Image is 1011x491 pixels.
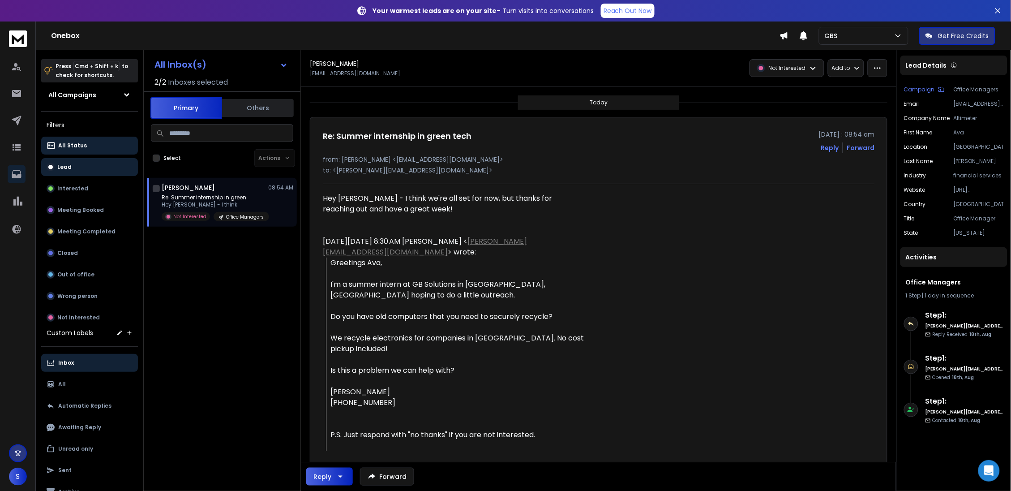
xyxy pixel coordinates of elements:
h6: Step 1 : [925,396,1004,407]
p: [EMAIL_ADDRESS][DOMAIN_NAME] [310,70,400,77]
p: Press to check for shortcuts. [56,62,128,80]
p: GBS [825,31,841,40]
h3: Custom Labels [47,328,93,337]
p: Meeting Completed [57,228,116,235]
p: Contacted [933,417,981,424]
p: [US_STATE] [954,229,1004,237]
span: Cmd + Shift + k [73,61,120,71]
div: Greetings Ava, [330,258,584,268]
p: [GEOGRAPHIC_DATA] [954,201,1004,208]
p: Sent [58,467,72,474]
button: Reply [821,143,839,152]
h1: [PERSON_NAME] [162,183,215,192]
button: All Campaigns [41,86,138,104]
button: Awaiting Reply [41,418,138,436]
p: [URL][DOMAIN_NAME] [954,186,1004,194]
p: Out of office [57,271,94,278]
div: [DATE][DATE] 8:30 AM [PERSON_NAME] < > wrote: [323,236,584,258]
button: Wrong person [41,287,138,305]
h6: Step 1 : [925,310,1004,321]
p: Get Free Credits [938,31,989,40]
p: Automatic Replies [58,402,111,409]
button: Unread only [41,440,138,458]
p: Reach Out Now [604,6,652,15]
p: Wrong person [57,293,98,300]
p: First Name [904,129,933,136]
div: Reply [313,472,331,481]
p: Re: Summer internship in green [162,194,269,201]
p: All Status [58,142,87,149]
p: Inbox [58,359,74,366]
a: Reach Out Now [601,4,655,18]
h1: Re: Summer internship in green tech [323,130,471,142]
p: Lead [57,164,72,171]
p: Closed [57,250,78,257]
button: Primary [150,97,222,119]
p: location [904,143,928,151]
p: All [58,381,66,388]
button: Others [222,98,294,118]
div: [PERSON_NAME] [330,387,584,397]
button: Reply [306,468,353,486]
span: 2 / 2 [154,77,166,88]
p: [DATE] : 08:54 am [818,130,874,139]
p: Lead Details [906,61,947,70]
p: – Turn visits into conversations [373,6,594,15]
button: Not Interested [41,309,138,327]
div: P.S. Just respond with "no thanks" if you are not interested. [330,430,584,440]
p: Not Interested [57,314,100,321]
span: 18th, Aug [952,374,974,381]
button: Campaign [904,86,945,93]
p: website [904,186,925,194]
p: Email [904,100,919,108]
p: Meeting Booked [57,207,104,214]
p: [PERSON_NAME] [954,158,1004,165]
button: Meeting Booked [41,201,138,219]
p: Today [590,99,608,106]
h6: Step 1 : [925,353,1004,364]
div: Do you have old computers that you need to securely recycle? [330,311,584,322]
p: State [904,229,918,237]
button: Forward [360,468,414,486]
div: We recycle electronics for companies in [GEOGRAPHIC_DATA]. No cost pickup included! [330,333,584,354]
span: 1 Step [906,292,921,299]
p: Opened [933,374,974,381]
div: Hey [PERSON_NAME] - I think we're all set for now, but thanks for reaching out and have a great w... [323,193,584,225]
a: [PERSON_NAME][EMAIL_ADDRESS][DOMAIN_NAME] [323,236,527,257]
label: Select [163,155,181,162]
h1: Office Managers [906,278,1002,287]
p: Office Managers [954,86,1004,93]
span: 18th, Aug [959,417,981,424]
p: Interested [57,185,88,192]
p: [GEOGRAPHIC_DATA] [954,143,1004,151]
p: Campaign [904,86,935,93]
p: Unread only [58,445,93,452]
div: Activities [900,247,1007,267]
p: Ava [954,129,1004,136]
button: All Inbox(s) [147,56,295,73]
button: Closed [41,244,138,262]
div: Open Intercom Messenger [978,460,1000,482]
p: Not Interested [173,213,206,220]
p: Office Manager [954,215,1004,222]
p: Country [904,201,926,208]
p: Add to [832,65,850,72]
button: All Status [41,137,138,155]
button: S [9,468,27,486]
p: Altimeter [954,115,1004,122]
div: Is this a problem we can help with? [330,365,584,376]
h1: Onebox [51,30,780,41]
strong: Your warmest leads are on your site [373,6,497,15]
p: 08:54 AM [268,184,293,191]
button: Sent [41,461,138,479]
h3: Filters [41,119,138,131]
p: to: <[PERSON_NAME][EMAIL_ADDRESS][DOMAIN_NAME]> [323,166,874,175]
h1: All Inbox(s) [154,60,206,69]
button: Meeting Completed [41,223,138,241]
p: Awaiting Reply [58,424,101,431]
button: All [41,375,138,393]
span: 18th, Aug [970,331,992,338]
